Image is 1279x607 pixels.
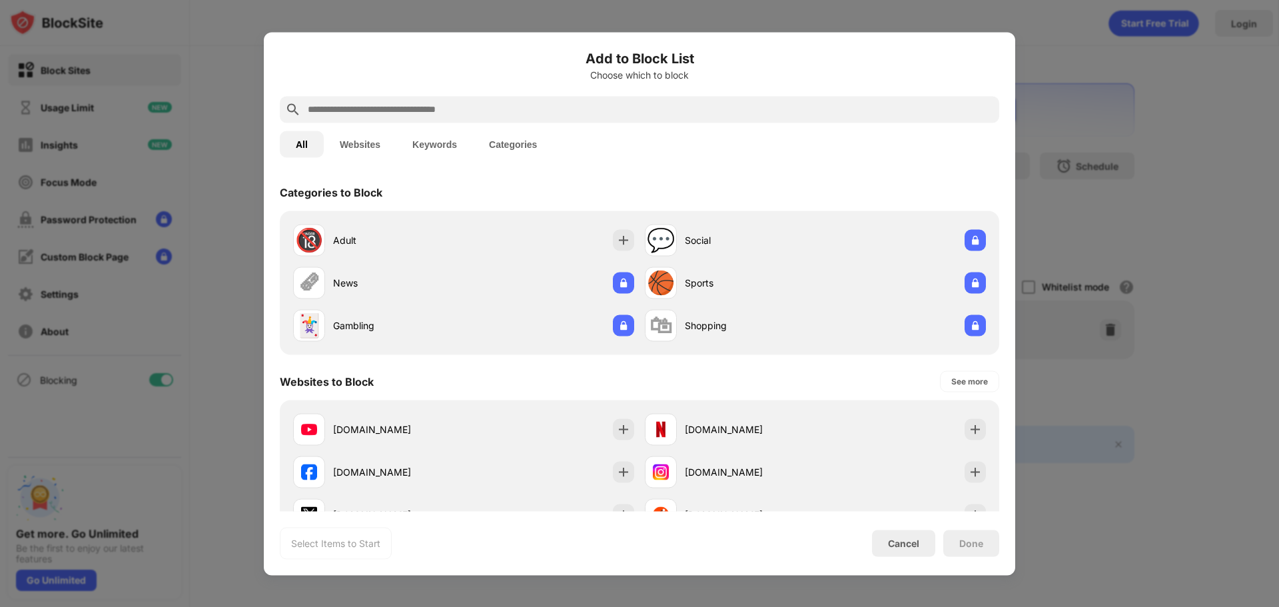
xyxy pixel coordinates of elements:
[647,269,675,297] div: 🏀
[685,508,815,522] div: [DOMAIN_NAME]
[280,185,382,199] div: Categories to Block
[653,464,669,480] img: favicons
[685,276,815,290] div: Sports
[685,465,815,479] div: [DOMAIN_NAME]
[333,508,464,522] div: [DOMAIN_NAME]
[333,276,464,290] div: News
[301,464,317,480] img: favicons
[298,269,320,297] div: 🗞
[685,318,815,332] div: Shopping
[280,131,324,157] button: All
[301,506,317,522] img: favicons
[333,233,464,247] div: Adult
[653,421,669,437] img: favicons
[685,233,815,247] div: Social
[333,318,464,332] div: Gambling
[396,131,473,157] button: Keywords
[951,374,988,388] div: See more
[280,69,999,80] div: Choose which to block
[685,422,815,436] div: [DOMAIN_NAME]
[280,48,999,68] h6: Add to Block List
[653,506,669,522] img: favicons
[333,422,464,436] div: [DOMAIN_NAME]
[959,538,983,548] div: Done
[473,131,553,157] button: Categories
[295,227,323,254] div: 🔞
[649,312,672,339] div: 🛍
[333,465,464,479] div: [DOMAIN_NAME]
[301,421,317,437] img: favicons
[291,536,380,550] div: Select Items to Start
[324,131,396,157] button: Websites
[280,374,374,388] div: Websites to Block
[888,538,919,549] div: Cancel
[285,101,301,117] img: search.svg
[295,312,323,339] div: 🃏
[647,227,675,254] div: 💬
